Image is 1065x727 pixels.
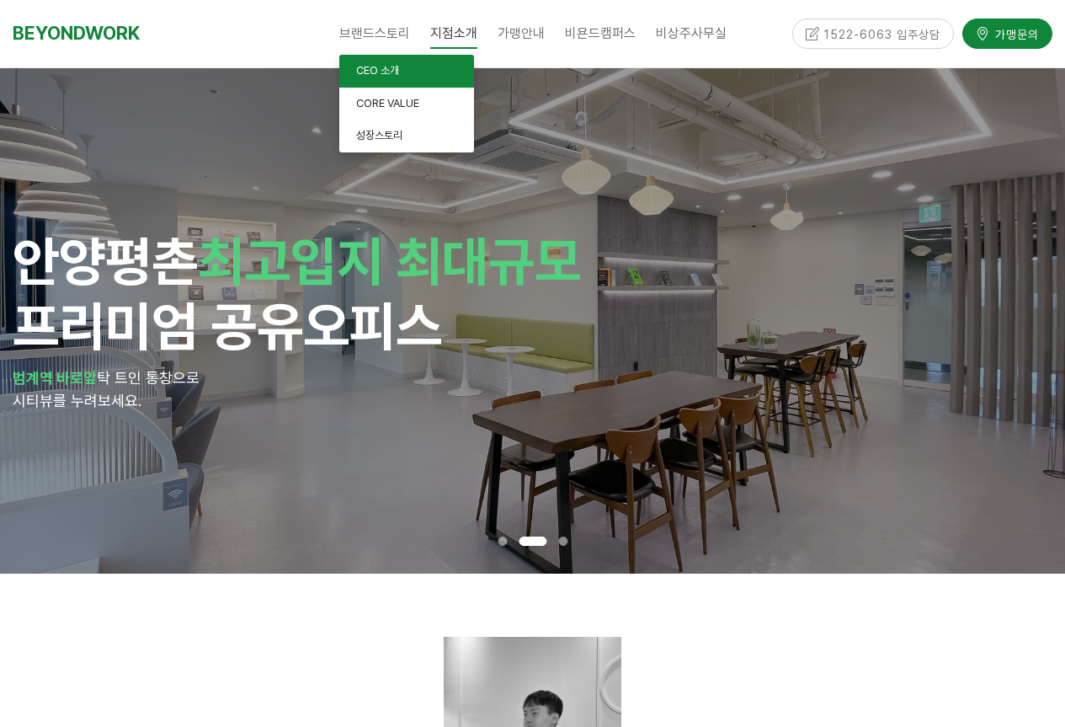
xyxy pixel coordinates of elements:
[990,25,1039,42] span: 가맹문의
[13,392,141,409] span: 시티뷰를 누려보세요.
[329,13,420,55] a: 브랜드스토리
[339,25,410,41] span: 브랜드스토리
[198,229,581,293] span: 최고입지 최대규모
[962,19,1052,48] a: 가맹문의
[13,369,97,387] strong: 범계역 바로앞
[487,13,555,55] a: 가맹안내
[555,13,646,55] a: 비욘드캠퍼스
[430,18,477,49] span: 지점소개
[356,64,399,77] span: CEO 소개
[356,97,419,110] span: CORE VALUE
[339,55,474,88] a: CEO 소개
[339,120,474,152] a: 성장스토리
[646,13,737,55] a: 비상주사무실
[13,18,140,49] a: BEYONDWORK
[565,25,636,41] span: 비욘드캠퍼스
[13,229,581,358] span: 안양 프리미엄 공유오피스
[97,369,200,387] span: 탁 트인 통창으로
[339,88,474,120] a: CORE VALUE
[498,25,545,41] span: 가맹안내
[105,229,198,293] span: 평촌
[356,129,402,142] span: 성장스토리
[420,13,487,55] a: 지점소개
[656,25,727,41] span: 비상주사무실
